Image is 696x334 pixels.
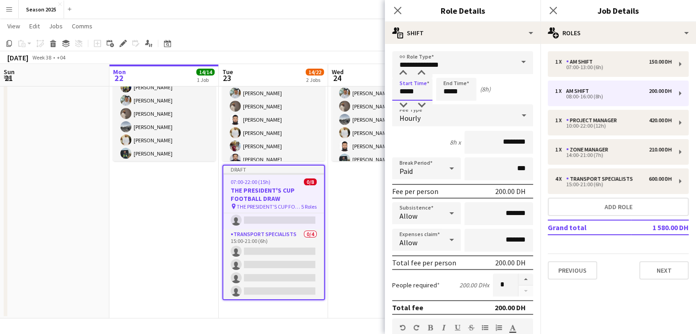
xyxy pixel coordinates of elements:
button: Undo [399,324,406,331]
span: 07:00-22:00 (15h) [231,178,270,185]
span: 22 [112,73,126,83]
app-card-role: Transport Specialists0/415:00-21:00 (6h) [223,229,324,300]
div: Roles [540,22,696,44]
div: Transport Specialists [566,176,637,182]
div: 15:00-21:00 (6h) [555,182,672,187]
span: Wed [332,68,344,76]
div: 200.00 DH [495,187,526,196]
div: 07:00-13:00 (6h) [555,65,672,70]
div: Project Manager [566,117,620,124]
span: Mon [113,68,126,76]
span: 14/22 [306,69,324,75]
span: 14/14 [196,69,215,75]
button: Next [639,261,689,280]
div: 200.00 DH [495,303,526,312]
div: 08:00-16:00 (8h) [555,94,672,99]
button: Redo [413,324,420,331]
button: Previous [548,261,597,280]
span: Allow [399,238,417,247]
button: Add role [548,198,689,216]
span: THE PRESIDENT'S CUP FOOTBALL DRAW [237,203,301,210]
div: Zone Manager [566,146,612,153]
app-job-card: 07:00-15:00 (8h)14/14EA_MIDPOINT PRIVATE EVENT EA_MIDPOINT PRIVATE EVENT2 RolesTransport Speciali... [222,26,325,161]
div: 600.00 DH [649,176,672,182]
span: Jobs [49,22,63,30]
span: 23 [221,73,233,83]
div: 1 x [555,146,566,153]
div: 14:00-21:00 (7h) [555,153,672,157]
div: 4 x [555,176,566,182]
span: Week 38 [30,54,53,61]
a: Jobs [45,20,66,32]
div: 10:00-22:00 (12h) [555,124,672,128]
div: 1 x [555,59,566,65]
span: Edit [29,22,40,30]
app-job-card: In progress07:00-15:00 (8h)14/14EA_MIDPOINT PRIVATE EVENT EA_MIDPOINT PRIVATE EVENT2 RolesTranspo... [113,26,216,161]
span: Sun [4,68,15,76]
div: 1 Job [197,76,214,83]
button: Unordered List [482,324,488,331]
app-card-role: Zone Manager0/114:00-21:00 (7h) [223,198,324,229]
button: Underline [454,324,461,331]
span: 21 [2,73,15,83]
div: 200.00 DH [495,258,526,267]
app-card-role: Transport Specialists12/1207:00-15:00 (8h)[PERSON_NAME][PERSON_NAME][PERSON_NAME][PERSON_NAME][PE... [332,58,434,235]
button: Ordered List [496,324,502,331]
div: AM SHIFT [566,88,593,94]
div: 210.00 DH [649,146,672,153]
a: View [4,20,24,32]
div: 1 x [555,117,566,124]
div: Fee per person [392,187,438,196]
div: +04 [57,54,65,61]
button: Bold [427,324,433,331]
span: View [7,22,20,30]
span: Hourly [399,113,421,123]
td: 1 580.00 DH [631,220,689,235]
button: Text Color [509,324,516,331]
button: Italic [441,324,447,331]
span: Tue [222,68,233,76]
h3: Role Details [385,5,540,16]
span: 5 Roles [301,203,317,210]
div: Shift [385,22,540,44]
span: 24 [330,73,344,83]
h3: THE PRESIDENT'S CUP FOOTBALL DRAW [223,186,324,203]
div: [DATE] [7,53,28,62]
td: Grand total [548,220,631,235]
div: Draft [223,166,324,173]
div: AM SHIFT [566,59,596,65]
h3: Job Details [540,5,696,16]
div: 200.00 DH x [459,281,489,289]
div: Total fee per person [392,258,456,267]
app-job-card: Draft07:00-22:00 (15h)0/8THE PRESIDENT'S CUP FOOTBALL DRAW THE PRESIDENT'S CUP FOOTBALL DRAW5 Rol... [222,165,325,300]
span: 0/8 [304,178,317,185]
div: 420.00 DH [649,117,672,124]
app-card-role: Transport Specialists12/1207:00-15:00 (8h)[PERSON_NAME][PERSON_NAME][PERSON_NAME][PERSON_NAME][PE... [222,58,325,237]
a: Edit [26,20,43,32]
div: 200.00 DH [649,88,672,94]
div: 150.00 DH [649,59,672,65]
div: 8h x [450,138,461,146]
app-job-card: 07:00-15:00 (8h)14/14EA_MIDPOINT PRIVATE EVENT EA_MIDPOINT PRIVATE EVENT2 RolesTransport Speciali... [332,26,434,161]
div: 1 x [555,88,566,94]
label: People required [392,281,440,289]
div: Total fee [392,303,423,312]
span: Allow [399,211,417,221]
div: 2 Jobs [306,76,324,83]
div: (8h) [480,85,491,93]
button: Strikethrough [468,324,475,331]
button: Season 2025 [19,0,64,18]
app-card-role: Transport Specialists12/1207:00-15:00 (8h)[PERSON_NAME][PERSON_NAME][PERSON_NAME][PERSON_NAME][PE... [113,65,216,242]
span: Comms [72,22,92,30]
button: Increase [518,274,533,286]
a: Comms [68,20,96,32]
span: Paid [399,167,413,176]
